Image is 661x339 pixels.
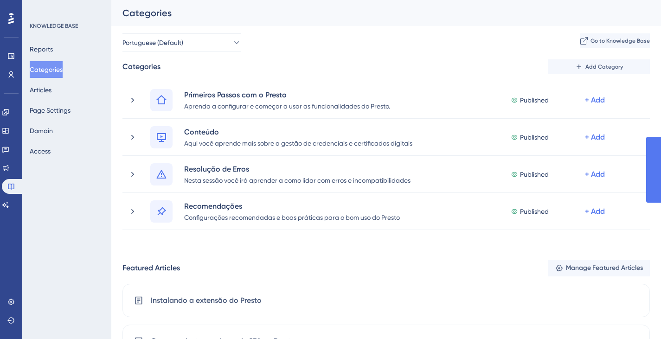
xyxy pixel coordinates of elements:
[548,260,650,276] button: Manage Featured Articles
[585,169,605,180] div: + Add
[585,206,605,217] div: + Add
[548,59,650,74] button: Add Category
[30,82,51,98] button: Articles
[30,22,78,30] div: KNOWLEDGE BASE
[122,33,241,52] button: Portuguese (Default)
[566,262,643,274] span: Manage Featured Articles
[590,37,650,45] span: Go to Knowledge Base
[122,6,627,19] div: Categories
[622,302,650,330] iframe: UserGuiding AI Assistant Launcher
[122,262,180,274] div: Featured Articles
[30,102,71,119] button: Page Settings
[520,206,549,217] span: Published
[520,95,549,106] span: Published
[184,200,400,211] div: Recomendações
[580,33,650,48] button: Go to Knowledge Base
[520,169,549,180] span: Published
[184,89,391,100] div: Primeiros Passos com o Presto
[184,137,413,148] div: Aqui você aprende mais sobre a gestão de credenciais e certificados digitais
[30,61,63,78] button: Categories
[30,122,53,139] button: Domain
[184,126,413,137] div: Conteúdo
[184,174,411,185] div: Nesta sessão você irá aprender a como lidar com erros e incompatibilidades
[30,143,51,160] button: Access
[184,211,400,223] div: Configurações recomendadas e boas práticas para o bom uso do Presto
[585,132,605,143] div: + Add
[585,95,605,106] div: + Add
[184,100,391,111] div: Aprenda a configurar e começar a usar as funcionalidades do Presto.
[151,295,262,306] span: Instalando a extensão do Presto
[30,41,53,58] button: Reports
[122,61,160,72] div: Categories
[585,63,623,70] span: Add Category
[184,163,411,174] div: Resolução de Erros
[122,37,183,48] span: Portuguese (Default)
[520,132,549,143] span: Published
